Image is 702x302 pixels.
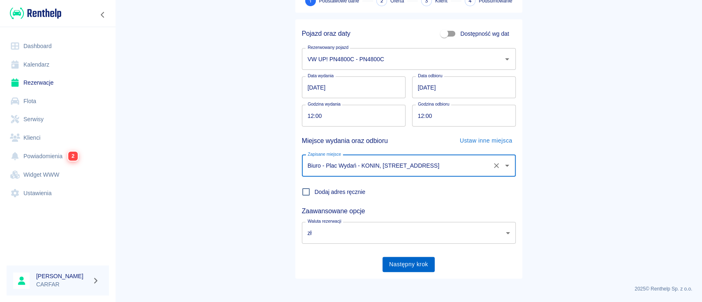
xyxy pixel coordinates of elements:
a: Rezerwacje [7,74,109,92]
button: Otwórz [501,160,513,171]
input: DD.MM.YYYY [412,76,516,98]
h5: Zaawansowane opcje [302,207,516,215]
button: Wyczyść [491,160,502,171]
a: Dashboard [7,37,109,55]
h5: Miejsce wydania oraz odbioru [302,134,388,148]
a: Powiadomienia2 [7,147,109,166]
a: Serwisy [7,110,109,129]
label: Waluta rezerwacji [308,218,341,224]
h6: [PERSON_NAME] [36,272,89,280]
span: Dostępność wg dat [460,30,509,38]
label: Zapisane miejsce [308,151,341,157]
label: Data wydania [308,73,334,79]
label: Godzina wydania [308,101,341,107]
label: Rezerwowany pojazd [308,44,348,51]
label: Godzina odbioru [418,101,449,107]
a: Ustawienia [7,184,109,203]
a: Flota [7,92,109,111]
input: hh:mm [302,105,400,127]
a: Kalendarz [7,55,109,74]
img: Renthelp logo [10,7,61,20]
p: CARFAR [36,280,89,289]
button: Następny krok [382,257,435,272]
button: Ustaw inne miejsca [456,133,516,148]
input: hh:mm [412,105,510,127]
a: Widget WWW [7,166,109,184]
input: DD.MM.YYYY [302,76,405,98]
h5: Pojazd oraz daty [302,30,350,38]
div: zł [302,222,516,244]
a: Klienci [7,129,109,147]
a: Renthelp logo [7,7,61,20]
span: Dodaj adres ręcznie [315,188,366,196]
button: Otwórz [501,53,513,65]
p: 2025 © Renthelp Sp. z o.o. [125,285,692,293]
label: Data odbioru [418,73,443,79]
button: Zwiń nawigację [97,9,109,20]
span: 2 [68,152,78,161]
